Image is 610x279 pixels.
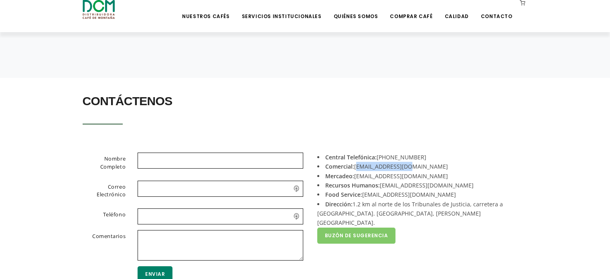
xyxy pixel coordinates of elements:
a: Quiénes Somos [328,1,383,20]
a: Buzón de Sugerencia [317,228,396,244]
a: Nuestros Cafés [177,1,234,20]
strong: Comercial: [325,163,354,170]
li: [EMAIL_ADDRESS][DOMAIN_NAME] [317,181,522,190]
strong: Dirección: [325,200,353,208]
a: Contacto [476,1,517,20]
label: Teléfono [73,208,132,223]
a: Servicios Institucionales [237,1,326,20]
li: [EMAIL_ADDRESS][DOMAIN_NAME] [317,190,522,199]
a: Comprar Café [385,1,437,20]
h2: Contáctenos [83,90,528,112]
li: [PHONE_NUMBER] [317,153,522,162]
label: Nombre Completo [73,153,132,173]
strong: Food Service: [325,191,362,198]
a: Calidad [440,1,473,20]
strong: Central Telefónica: [325,153,377,161]
strong: Recursos Humanos: [325,181,380,189]
strong: Mercadeo: [325,172,354,180]
li: [EMAIL_ADDRESS][DOMAIN_NAME] [317,171,522,181]
li: [EMAIL_ADDRESS][DOMAIN_NAME] [317,162,522,171]
label: Comentarios [73,230,132,259]
label: Correo Electrónico [73,181,132,202]
li: 1.2 km al norte de los Tribunales de Justicia, carretera a [GEOGRAPHIC_DATA]. [GEOGRAPHIC_DATA], ... [317,200,522,228]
